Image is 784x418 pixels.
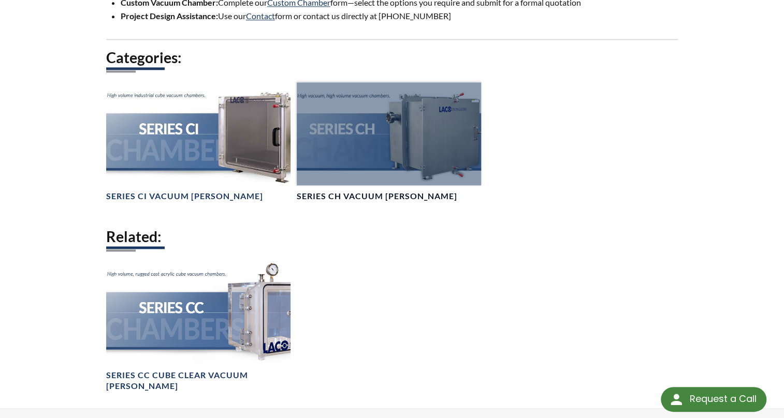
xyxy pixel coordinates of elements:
div: Request a Call [689,387,756,411]
h2: Categories: [106,48,678,67]
li: Use our form or contact us directly at [PHONE_NUMBER] [121,9,685,23]
strong: Project Design Assistance: [121,11,218,21]
h4: Series CC Cube Clear Vacuum [PERSON_NAME] [106,369,291,391]
h2: Related: [106,227,678,246]
h4: Series CI Vacuum [PERSON_NAME] [106,191,263,202]
a: Series CC Chamber headerSeries CC Cube Clear Vacuum [PERSON_NAME] [106,261,291,391]
a: Series CH Chambers headerSeries CH Vacuum [PERSON_NAME] [297,82,481,202]
img: round button [668,391,685,408]
a: Series CI Chambers headerSeries CI Vacuum [PERSON_NAME] [106,82,291,202]
div: Request a Call [661,387,766,412]
a: Contact [246,11,275,21]
h4: Series CH Vacuum [PERSON_NAME] [297,191,457,202]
